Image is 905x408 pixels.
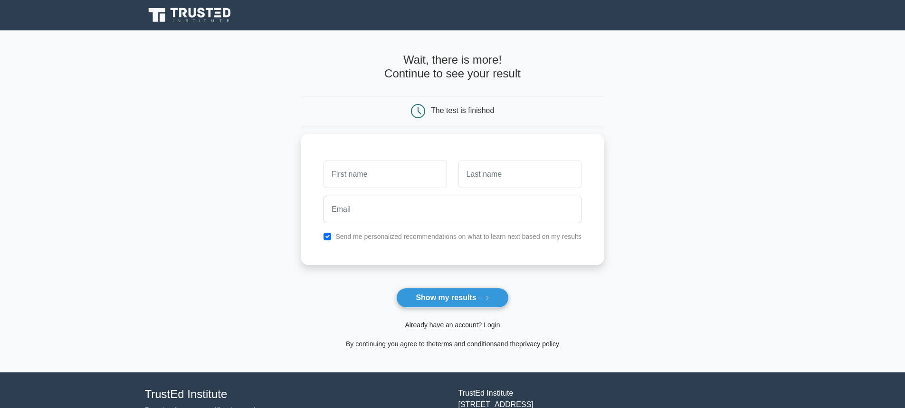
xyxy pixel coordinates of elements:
div: The test is finished [431,106,494,114]
h4: Wait, there is more! Continue to see your result [301,53,604,81]
input: Last name [458,161,581,188]
input: First name [324,161,447,188]
a: terms and conditions [436,340,497,348]
label: Send me personalized recommendations on what to learn next based on my results [335,233,581,240]
input: Email [324,196,581,223]
h4: TrustEd Institute [145,388,447,401]
a: Already have an account? Login [405,321,500,329]
div: By continuing you agree to the and the [295,338,610,350]
a: privacy policy [519,340,559,348]
button: Show my results [396,288,508,308]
